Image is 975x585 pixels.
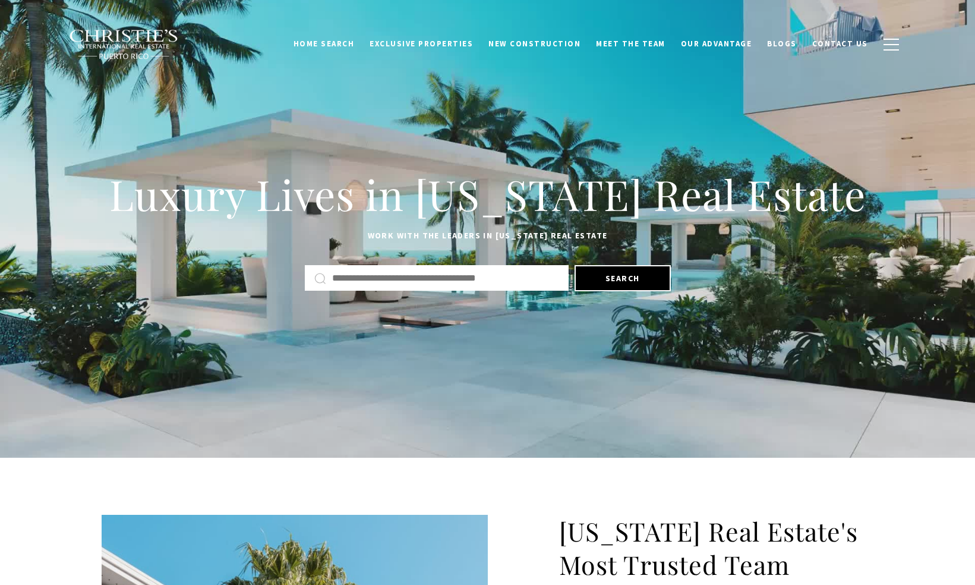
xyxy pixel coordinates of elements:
[673,33,760,55] a: Our Advantage
[102,229,874,243] p: Work with the leaders in [US_STATE] Real Estate
[759,33,804,55] a: Blogs
[812,39,868,49] span: Contact Us
[102,168,874,221] h1: Luxury Lives in [US_STATE] Real Estate
[588,33,673,55] a: Meet the Team
[69,29,179,60] img: Christie's International Real Estate black text logo
[767,39,797,49] span: Blogs
[286,33,362,55] a: Home Search
[488,39,580,49] span: New Construction
[575,265,671,291] button: Search
[370,39,473,49] span: Exclusive Properties
[681,39,752,49] span: Our Advantage
[481,33,588,55] a: New Construction
[362,33,481,55] a: Exclusive Properties
[559,515,874,581] h2: [US_STATE] Real Estate's Most Trusted Team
